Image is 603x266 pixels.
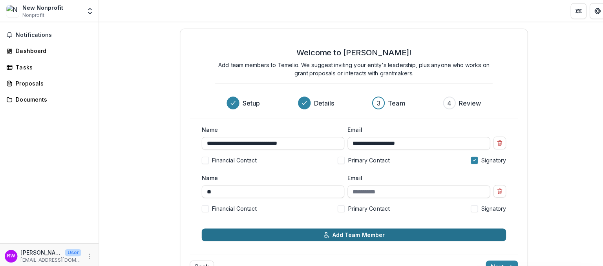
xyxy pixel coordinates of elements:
p: [EMAIL_ADDRESS][DOMAIN_NAME] [20,254,80,261]
a: Documents [3,92,95,105]
h3: Review [455,97,477,107]
div: Ronnie Webb [7,251,15,256]
a: Proposals [3,76,95,89]
span: Notifications [16,31,91,38]
a: Dashboard [3,44,95,57]
button: Remove team member [489,183,501,196]
div: Tasks [16,62,88,71]
div: 3 [373,97,376,107]
h2: Welcome to [PERSON_NAME]! [293,47,407,57]
span: Nonprofit [22,12,44,19]
label: Email [344,172,481,180]
div: Dashboard [16,46,88,55]
label: Name [200,124,336,133]
button: More [84,249,93,259]
span: Financial Contact [210,155,254,163]
span: Financial Contact [210,202,254,211]
img: New Nonprofit [6,5,19,17]
button: Get Help [584,3,600,19]
button: Remove team member [489,135,501,148]
p: [PERSON_NAME] [20,246,61,254]
a: Tasks [3,60,95,73]
h3: Details [311,97,331,107]
span: Signatory [477,202,501,211]
span: Signatory [477,155,501,163]
button: Open entity switcher [84,3,95,19]
label: Email [344,124,481,133]
div: Progress [225,96,477,108]
label: Name [200,172,336,180]
div: 4 [443,97,447,107]
span: Primary Contact [345,155,386,163]
button: Notifications [3,28,95,41]
div: Documents [16,95,88,103]
button: Add Team Member [200,226,501,239]
button: Partners [565,3,581,19]
span: Primary Contact [345,202,386,211]
p: User [64,247,80,254]
p: Add team members to Temelio. We suggest inviting your entity's leadership, plus anyone who works ... [213,60,488,77]
h3: Team [384,97,401,107]
h3: Setup [240,97,258,107]
div: New Nonprofit [22,4,63,12]
div: Proposals [16,78,88,87]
